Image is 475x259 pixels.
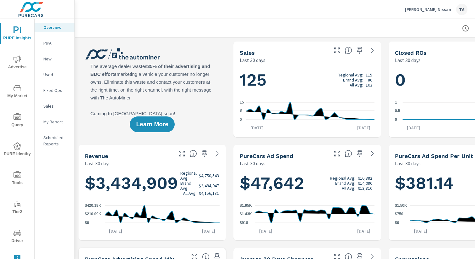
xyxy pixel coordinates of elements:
[35,54,74,64] div: New
[255,228,277,234] p: [DATE]
[410,228,432,234] p: [DATE]
[338,72,363,77] p: Regional Avg:
[35,70,74,79] div: Used
[332,149,342,159] button: Make Fullscreen
[177,149,187,159] button: Make Fullscreen
[343,77,363,82] p: Brand Avg:
[35,133,74,149] div: Scheduled Reports
[358,186,372,191] p: $13,810
[395,221,399,225] text: $0
[199,191,219,196] p: $4,156,131
[2,229,32,245] span: Driver
[395,56,421,64] p: Last 30 days
[353,228,375,234] p: [DATE]
[395,49,427,56] h5: Closed ROs
[2,84,32,100] span: My Market
[85,153,108,159] h5: Revenue
[199,173,219,178] p: $4,750,543
[2,55,32,71] span: Advertise
[358,181,372,186] p: $14,080
[395,117,397,122] text: 0
[43,103,69,109] p: Sales
[35,86,74,95] div: Fixed Ops
[395,100,397,104] text: 1
[43,71,69,78] p: Used
[183,191,197,196] p: All Avg:
[130,116,174,132] button: Learn More
[105,228,127,234] p: [DATE]
[342,186,355,191] p: All Avg:
[2,113,32,129] span: Query
[353,125,375,131] p: [DATE]
[198,228,220,234] p: [DATE]
[366,72,372,77] p: 115
[335,181,355,186] p: Brand Avg:
[330,176,355,181] p: Regional Avg:
[355,149,365,159] span: Save this to your personalized report
[43,24,69,31] p: Overview
[350,82,363,87] p: All Avg:
[85,171,221,196] h1: $3,434,909
[456,4,467,15] div: TA
[240,69,374,91] h1: 125
[85,160,111,167] p: Last 30 days
[240,221,248,225] text: $918
[2,171,32,187] span: Tools
[395,109,400,113] text: 0.5
[240,117,242,122] text: 0
[2,142,32,158] span: PURE Identity
[395,212,403,217] text: $750
[43,119,69,125] p: My Report
[367,45,377,55] a: See more details in report
[35,23,74,32] div: Overview
[85,221,89,225] text: $0
[240,153,293,159] h5: PureCars Ad Spend
[240,108,242,113] text: 8
[85,203,101,208] text: $420.19K
[395,203,407,208] text: $1.50K
[240,100,244,104] text: 15
[180,181,197,191] p: Brand Avg:
[136,121,168,127] span: Learn More
[43,40,69,46] p: PIPA
[199,183,219,188] p: $2,494,947
[2,26,32,42] span: PURE Insights
[2,200,32,216] span: Tier2
[240,160,265,167] p: Last 30 days
[355,45,365,55] span: Save this to your personalized report
[368,77,372,82] p: 86
[345,47,352,54] span: Number of vehicles sold by the dealership over the selected date range. [Source: This data is sou...
[395,160,421,167] p: Last 30 days
[332,45,342,55] button: Make Fullscreen
[35,101,74,111] div: Sales
[212,149,222,159] a: See more details in report
[240,56,265,64] p: Last 30 days
[246,125,268,131] p: [DATE]
[358,176,372,181] p: $16,882
[35,117,74,127] div: My Report
[240,49,255,56] h5: Sales
[405,7,451,12] p: [PERSON_NAME] Nissan
[240,172,374,194] h1: $47,642
[366,82,372,87] p: 103
[189,150,197,157] span: Total sales revenue over the selected date range. [Source: This data is sourced from the dealer’s...
[345,150,352,157] span: Total cost of media for all PureCars channels for the selected dealership group over the selected...
[367,149,377,159] a: See more details in report
[240,203,252,208] text: $1.95K
[240,212,252,217] text: $1.43K
[35,38,74,48] div: PIPA
[402,125,424,131] p: [DATE]
[43,56,69,62] p: New
[199,149,210,159] span: Save this to your personalized report
[43,134,69,147] p: Scheduled Reports
[85,212,101,217] text: $210.09K
[43,87,69,93] p: Fixed Ops
[180,171,197,181] p: Regional Avg:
